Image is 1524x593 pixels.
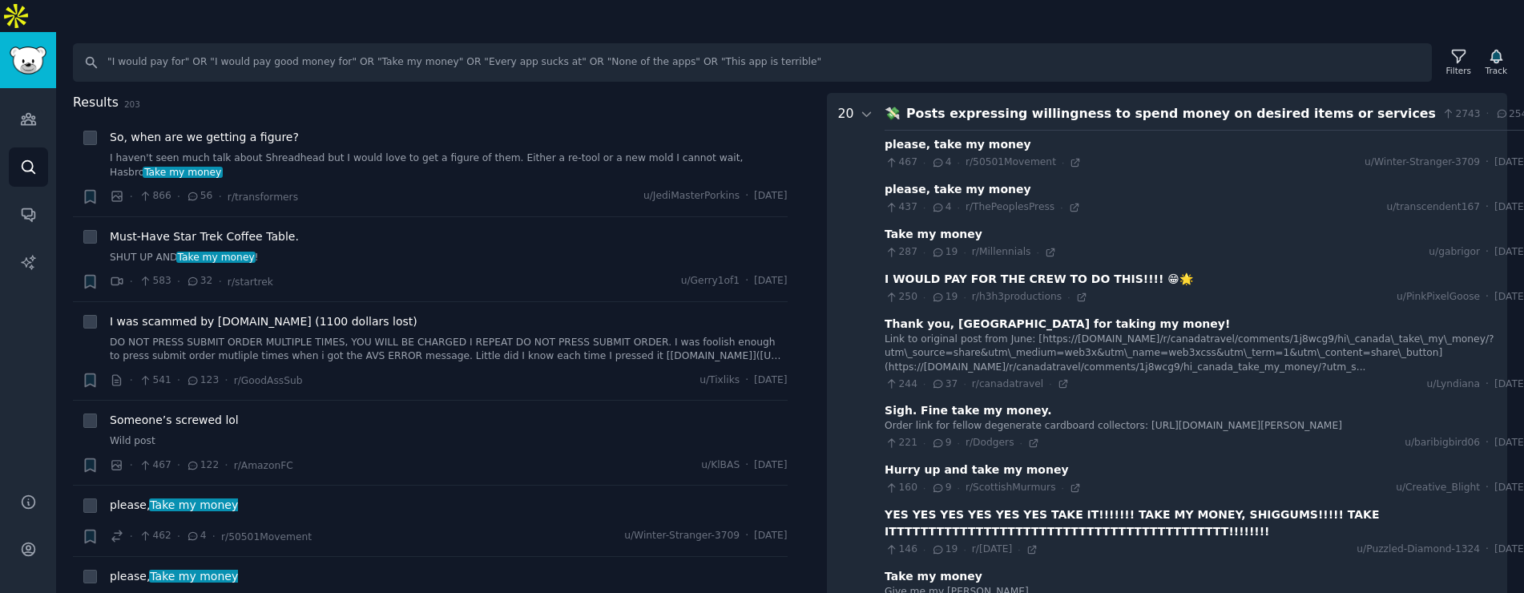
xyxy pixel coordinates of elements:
[176,252,256,263] span: Take my money
[110,412,239,429] a: Someone’s screwed lol
[931,543,958,557] span: 19
[228,192,298,203] span: r/transformers
[177,528,180,545] span: ·
[754,274,787,288] span: [DATE]
[885,271,1193,288] div: I WOULD PAY FOR THE CREW TO DO THIS!!!! 😁🌟
[885,226,982,243] div: Take my money
[885,568,982,585] div: Take my money
[885,245,917,260] span: 287
[110,497,238,514] span: please,
[1486,245,1489,260] span: ·
[177,188,180,205] span: ·
[186,189,212,204] span: 56
[110,434,788,449] a: Wild post
[966,201,1054,212] span: r/ThePeoplesPress
[186,274,212,288] span: 32
[110,129,299,146] span: So, when are we getting a figure?
[745,274,748,288] span: ·
[139,458,171,473] span: 467
[221,531,312,543] span: r/50501Movement
[186,529,206,543] span: 4
[1486,543,1489,557] span: ·
[972,378,1044,389] span: r/canadatravel
[885,436,917,450] span: 221
[923,544,925,555] span: ·
[931,290,958,305] span: 19
[218,273,221,290] span: ·
[186,458,219,473] span: 122
[212,528,216,545] span: ·
[1486,65,1507,76] div: Track
[130,273,133,290] span: ·
[1365,155,1480,170] span: u/Winter-Stranger-3709
[754,529,787,543] span: [DATE]
[931,245,958,260] span: 19
[1486,290,1489,305] span: ·
[885,543,917,557] span: 146
[885,402,1052,419] div: Sigh. Fine take my money.
[1020,438,1022,449] span: ·
[745,373,748,388] span: ·
[700,373,740,388] span: u/Tixliks
[1018,544,1020,555] span: ·
[745,458,748,473] span: ·
[124,99,140,109] span: 203
[1062,157,1064,168] span: ·
[1405,436,1480,450] span: u/baribigbird06
[1441,107,1481,122] span: 2743
[73,43,1432,82] input: Search Keyword
[130,528,133,545] span: ·
[1427,377,1481,392] span: u/Lyndiana
[885,481,917,495] span: 160
[1486,481,1489,495] span: ·
[931,377,958,392] span: 37
[1486,155,1489,170] span: ·
[73,93,119,113] span: Results
[885,316,1230,333] div: Thank you, [GEOGRAPHIC_DATA] for taking my money!
[754,189,787,204] span: [DATE]
[754,373,787,388] span: [DATE]
[143,167,223,178] span: Take my money
[218,188,221,205] span: ·
[1396,481,1480,495] span: u/Creative_Blight
[149,498,240,511] span: Take my money
[1397,290,1480,305] span: u/PinkPixelGoose
[110,313,417,330] a: I was scammed by [DOMAIN_NAME] (1100 dollars lost)
[139,373,171,388] span: 541
[745,189,748,204] span: ·
[885,136,1031,153] div: please, take my money
[966,156,1056,167] span: r/50501Movement
[906,104,1436,124] div: Posts expressing willingness to spend money on desired items or services
[1486,107,1490,122] span: ·
[149,570,240,583] span: Take my money
[1049,378,1051,389] span: ·
[177,372,180,389] span: ·
[110,151,788,180] a: I haven't seen much talk about Shreadhead but I would love to get a figure of them. Either a re-t...
[963,247,966,258] span: ·
[923,202,925,213] span: ·
[110,497,238,514] a: please,Take my money
[923,438,925,449] span: ·
[110,251,788,265] a: SHUT UP ANDTake my money!
[110,568,238,585] a: please,Take my money
[234,375,303,386] span: r/GoodAssSub
[885,290,917,305] span: 250
[1486,200,1489,215] span: ·
[177,457,180,474] span: ·
[958,438,960,449] span: ·
[931,200,951,215] span: 4
[923,247,925,258] span: ·
[931,436,951,450] span: 9
[139,274,171,288] span: 583
[177,273,180,290] span: ·
[923,292,925,303] span: ·
[963,544,966,555] span: ·
[234,460,293,471] span: r/AmazonFC
[931,481,951,495] span: 9
[228,276,273,288] span: r/startrek
[1036,247,1038,258] span: ·
[966,437,1014,448] span: r/Dodgers
[972,543,1013,555] span: r/[DATE]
